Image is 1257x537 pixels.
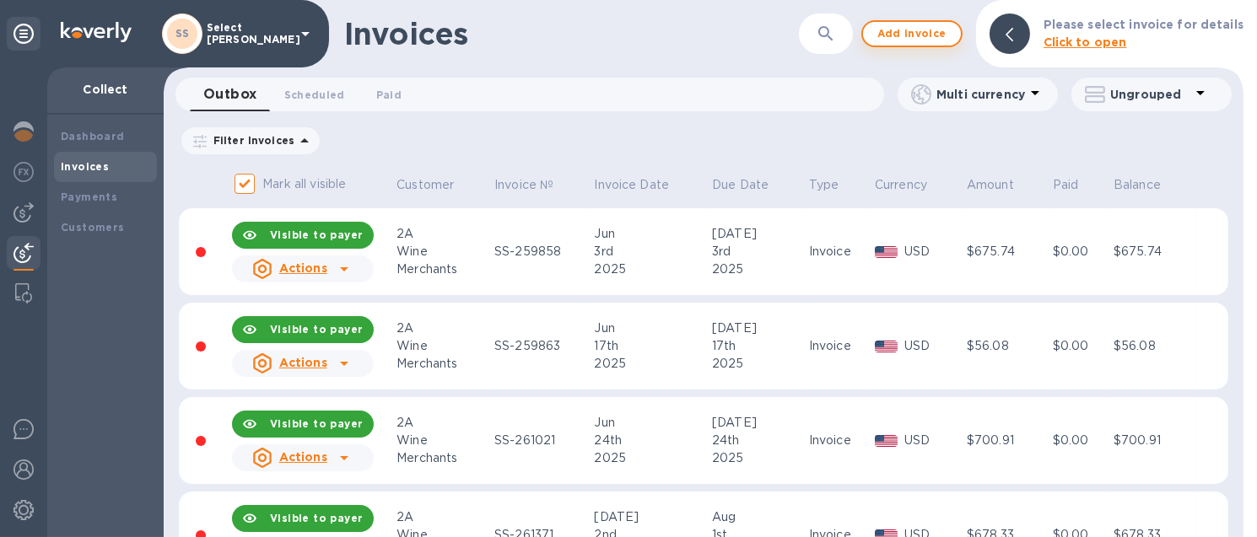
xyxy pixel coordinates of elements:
[61,81,150,98] p: Collect
[875,246,898,258] img: USD
[904,432,962,449] p: USD
[809,432,870,449] div: Invoice
[270,417,363,430] b: Visible to payer
[967,176,1036,194] span: Amount
[967,432,1048,449] div: $700.91
[712,176,790,194] span: Due Date
[1114,337,1195,355] div: $56.08
[875,176,927,194] p: Currency
[967,176,1014,194] p: Amount
[875,435,898,447] img: USD
[1053,176,1101,194] span: Paid
[279,261,327,275] u: Actions
[397,260,489,278] div: Merchants
[284,86,345,104] span: Scheduled
[1053,176,1079,194] p: Paid
[594,243,707,260] div: 3rd
[397,176,454,194] p: Customer
[809,176,839,194] p: Type
[809,337,870,355] div: Invoice
[594,176,691,194] span: Invoice Date
[397,225,489,243] div: 2A
[594,337,707,355] div: 17th
[594,320,707,337] div: Jun
[594,225,707,243] div: Jun
[712,432,804,449] div: 24th
[1044,35,1127,49] b: Click to open
[397,355,489,373] div: Merchants
[712,449,804,467] div: 2025
[809,243,870,260] div: Invoice
[397,449,489,467] div: Merchants
[7,17,40,51] div: Unpin categories
[344,16,468,51] h1: Invoices
[1044,18,1244,31] b: Please select invoice for details
[270,323,363,336] b: Visible to payer
[397,432,489,449] div: Wine
[967,337,1048,355] div: $56.08
[494,432,589,449] div: SS-261021
[262,175,346,193] p: Mark all visible
[207,22,291,46] p: Select [PERSON_NAME]
[1114,176,1161,194] p: Balance
[904,243,962,260] p: USD
[594,414,707,432] div: Jun
[594,449,707,467] div: 2025
[397,243,489,260] div: Wine
[1110,86,1190,103] p: Ungrouped
[712,414,804,432] div: [DATE]
[809,176,861,194] span: Type
[494,176,553,194] p: Invoice №
[712,337,804,355] div: 17th
[712,355,804,373] div: 2025
[1114,243,1195,260] div: $675.74
[397,414,489,432] div: 2A
[875,341,898,352] img: USD
[203,83,257,106] span: Outbox
[13,162,34,182] img: Foreign exchange
[494,176,575,194] span: Invoice №
[877,24,947,44] span: Add invoice
[875,176,949,194] span: Currency
[1114,176,1183,194] span: Balance
[61,22,132,42] img: Logo
[270,228,363,241] b: Visible to payer
[1053,243,1109,260] div: $0.00
[494,243,589,260] div: SS-259858
[712,508,804,526] div: Aug
[936,86,1025,103] p: Multi currency
[61,130,125,142] b: Dashboard
[904,337,962,355] p: USD
[712,243,804,260] div: 3rd
[594,176,669,194] p: Invoice Date
[397,320,489,337] div: 2A
[967,243,1048,260] div: $675.74
[594,432,707,449] div: 24th
[270,512,363,524] b: Visible to payer
[397,176,476,194] span: Customer
[175,27,190,40] b: SS
[712,176,769,194] p: Due Date
[61,221,125,234] b: Customers
[397,508,489,526] div: 2A
[279,356,327,369] u: Actions
[397,337,489,355] div: Wine
[594,260,707,278] div: 2025
[207,133,294,148] p: Filter Invoices
[1053,337,1109,355] div: $0.00
[1114,432,1195,449] div: $700.91
[594,508,707,526] div: [DATE]
[712,260,804,278] div: 2025
[594,355,707,373] div: 2025
[1053,432,1109,449] div: $0.00
[494,337,589,355] div: SS-259863
[712,225,804,243] div: [DATE]
[712,320,804,337] div: [DATE]
[376,86,402,104] span: Paid
[279,450,327,464] u: Actions
[61,160,109,173] b: Invoices
[61,191,117,203] b: Payments
[861,20,963,47] button: Add invoice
